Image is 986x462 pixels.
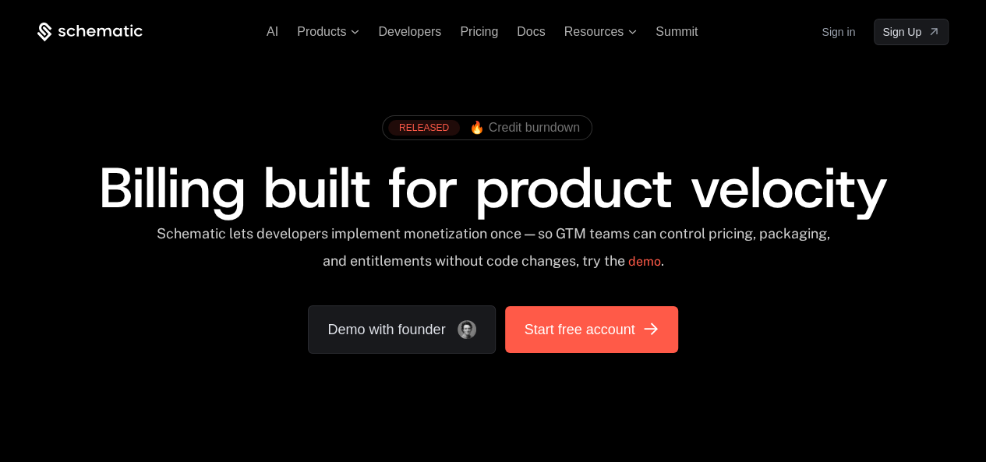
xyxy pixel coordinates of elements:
[517,25,545,38] a: Docs
[267,25,278,38] a: AI
[627,243,660,280] a: demo
[388,120,580,136] a: [object Object],[object Object]
[505,306,677,353] a: [object Object]
[656,25,698,38] a: Summit
[564,25,624,39] span: Resources
[822,19,855,44] a: Sign in
[297,25,346,39] span: Products
[460,25,498,38] a: Pricing
[874,19,949,45] a: [object Object]
[882,24,921,40] span: Sign Up
[378,25,441,38] a: Developers
[98,150,887,225] span: Billing built for product velocity
[151,225,835,280] div: Schematic lets developers implement monetization once — so GTM teams can control pricing, packagi...
[469,121,580,135] span: 🔥 Credit burndown
[388,120,460,136] div: RELEASED
[308,305,496,354] a: Demo with founder, ,[object Object]
[524,319,634,340] span: Start free account
[458,320,476,339] img: Founder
